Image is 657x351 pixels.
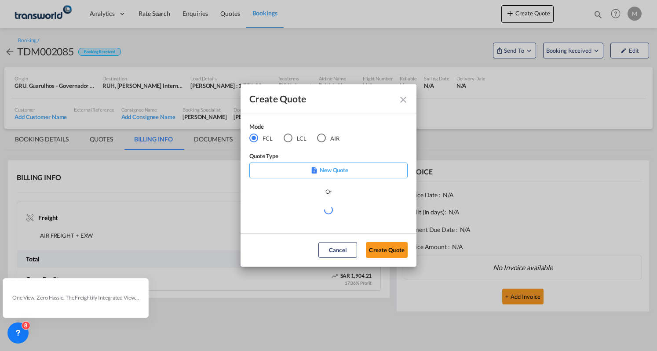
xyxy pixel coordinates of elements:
[325,187,332,196] div: Or
[284,133,307,143] md-radio-button: LCL
[366,242,408,258] button: Create Quote
[241,84,416,267] md-dialog: Create QuoteModeFCL LCLAIR ...
[318,242,357,258] button: Cancel
[398,94,409,105] md-icon: Close dialog
[252,166,405,174] p: New Quote
[394,91,410,107] button: Close dialog
[317,133,339,143] md-radio-button: AIR
[249,122,350,133] div: Mode
[249,152,408,163] div: Quote Type
[249,163,408,178] div: New Quote
[249,133,273,143] md-radio-button: FCL
[249,93,392,104] div: Create Quote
